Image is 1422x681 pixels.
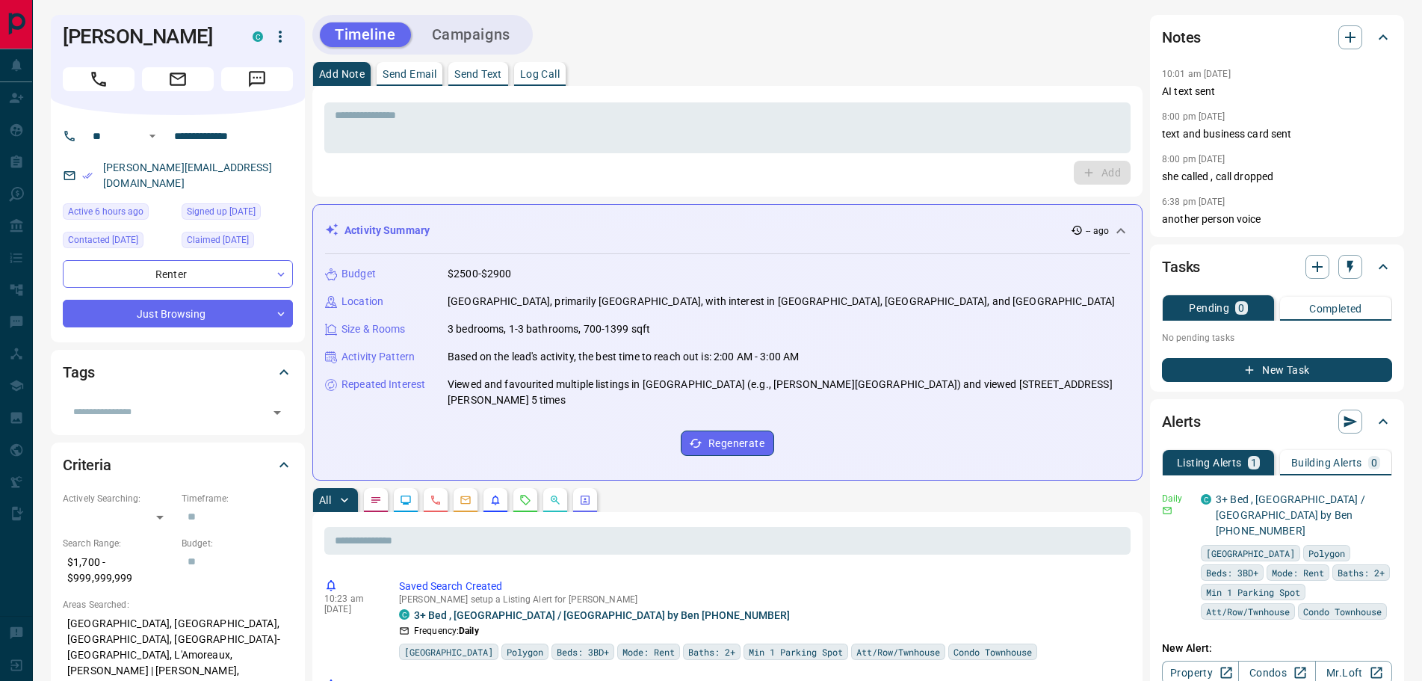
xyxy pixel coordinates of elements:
[1162,19,1392,55] div: Notes
[1162,249,1392,285] div: Tasks
[1272,565,1324,580] span: Mode: Rent
[1162,492,1192,505] p: Daily
[1206,546,1295,561] span: [GEOGRAPHIC_DATA]
[1086,224,1109,238] p: -- ago
[399,579,1125,594] p: Saved Search Created
[63,492,174,505] p: Actively Searching:
[68,204,143,219] span: Active 6 hours ago
[557,644,609,659] span: Beds: 3BD+
[1162,212,1392,227] p: another person voice
[414,624,479,638] p: Frequency:
[325,217,1130,244] div: Activity Summary-- ago
[182,537,293,550] p: Budget:
[507,644,543,659] span: Polygon
[622,644,675,659] span: Mode: Rent
[1162,327,1392,349] p: No pending tasks
[549,494,561,506] svg: Opportunities
[1216,493,1365,537] a: 3+ Bed , [GEOGRAPHIC_DATA] / [GEOGRAPHIC_DATA] by Ben [PHONE_NUMBER]
[370,494,382,506] svg: Notes
[341,377,425,392] p: Repeated Interest
[324,604,377,614] p: [DATE]
[519,494,531,506] svg: Requests
[253,31,263,42] div: condos.ca
[399,594,1125,605] p: [PERSON_NAME] setup a Listing Alert for [PERSON_NAME]
[404,644,493,659] span: [GEOGRAPHIC_DATA]
[1303,604,1382,619] span: Condo Townhouse
[489,494,501,506] svg: Listing Alerts
[520,69,560,79] p: Log Call
[63,453,111,477] h2: Criteria
[448,321,650,337] p: 3 bedrooms, 1-3 bathrooms, 700-1399 sqft
[63,232,174,253] div: Tue Jul 15 2025
[63,360,94,384] h2: Tags
[319,69,365,79] p: Add Note
[1162,126,1392,142] p: text and business card sent
[63,447,293,483] div: Criteria
[459,626,479,636] strong: Daily
[1206,585,1300,600] span: Min 1 Parking Spot
[103,161,272,189] a: [PERSON_NAME][EMAIL_ADDRESS][DOMAIN_NAME]
[1291,457,1362,468] p: Building Alerts
[448,266,511,282] p: $2500-$2900
[1371,457,1377,468] p: 0
[749,644,843,659] span: Min 1 Parking Spot
[1238,303,1244,313] p: 0
[448,294,1115,309] p: [GEOGRAPHIC_DATA], primarily [GEOGRAPHIC_DATA], with interest in [GEOGRAPHIC_DATA], [GEOGRAPHIC_D...
[267,402,288,423] button: Open
[1162,84,1392,99] p: AI text sent
[1162,111,1225,122] p: 8:00 pm [DATE]
[63,67,135,91] span: Call
[63,300,293,327] div: Just Browsing
[63,550,174,591] p: $1,700 - $999,999,999
[1338,565,1385,580] span: Baths: 2+
[1206,604,1290,619] span: Att/Row/Twnhouse
[1251,457,1257,468] p: 1
[143,127,161,145] button: Open
[688,644,735,659] span: Baths: 2+
[1177,457,1242,468] p: Listing Alerts
[1162,410,1201,434] h2: Alerts
[324,594,377,604] p: 10:23 am
[82,170,93,181] svg: Email Verified
[1162,641,1392,656] p: New Alert:
[399,609,409,620] div: condos.ca
[454,69,502,79] p: Send Text
[182,232,293,253] div: Sun Jan 22 2023
[341,321,406,337] p: Size & Rooms
[1162,69,1231,79] p: 10:01 am [DATE]
[63,537,174,550] p: Search Range:
[319,495,331,505] p: All
[448,377,1130,408] p: Viewed and favourited multiple listings in [GEOGRAPHIC_DATA] (e.g., [PERSON_NAME][GEOGRAPHIC_DATA...
[1162,255,1200,279] h2: Tasks
[63,598,293,611] p: Areas Searched:
[182,492,293,505] p: Timeframe:
[1308,546,1345,561] span: Polygon
[182,203,293,224] div: Sun Jan 22 2023
[856,644,940,659] span: Att/Row/Twnhouse
[187,232,249,247] span: Claimed [DATE]
[63,203,174,224] div: Wed Oct 15 2025
[68,232,138,247] span: Contacted [DATE]
[953,644,1032,659] span: Condo Townhouse
[142,67,214,91] span: Email
[448,349,799,365] p: Based on the lead's activity, the best time to reach out is: 2:00 AM - 3:00 AM
[187,204,256,219] span: Signed up [DATE]
[460,494,472,506] svg: Emails
[400,494,412,506] svg: Lead Browsing Activity
[430,494,442,506] svg: Calls
[579,494,591,506] svg: Agent Actions
[681,431,774,456] button: Regenerate
[1162,505,1172,516] svg: Email
[341,266,376,282] p: Budget
[414,609,790,621] a: 3+ Bed , [GEOGRAPHIC_DATA] / [GEOGRAPHIC_DATA] by Ben [PHONE_NUMBER]
[1162,358,1392,382] button: New Task
[1201,494,1211,505] div: condos.ca
[383,69,436,79] p: Send Email
[221,67,293,91] span: Message
[63,354,293,390] div: Tags
[344,223,430,238] p: Activity Summary
[1162,169,1392,185] p: she called , call dropped
[341,294,383,309] p: Location
[63,260,293,288] div: Renter
[320,22,411,47] button: Timeline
